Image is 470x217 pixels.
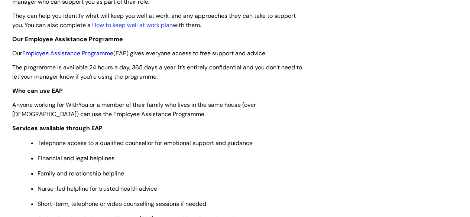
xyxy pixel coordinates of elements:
[12,35,123,43] span: Our Employee Assistance Programme
[12,87,63,95] strong: Who can use EAP
[38,139,253,147] span: Telephone access to a qualified counsellor for emotional support and guidance
[38,154,114,162] span: Financial and legal helplines
[12,101,256,118] span: Anyone working for WithYou or a member of their family who lives in the same house (over [DEMOGRA...
[92,21,173,29] a: How to keep well at work plan
[12,63,302,80] span: The programme is available 24 hours a day, 365 days a year. It’s entirely confidential and you do...
[38,185,157,193] span: Nurse-led helpline for trusted health advice
[12,124,103,132] strong: Services available through EAP
[12,49,266,57] span: Our (EAP) gives everyone access to free support and advice.
[173,21,201,29] span: with them.
[22,49,113,57] a: Employee Assistance Programme
[38,200,206,208] span: Short-term, telephone or video counselling sessions if needed
[38,170,124,177] span: Family and relationship helpline
[12,12,296,29] span: They can help you identify what will keep you well at work, and any approaches they can take to s...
